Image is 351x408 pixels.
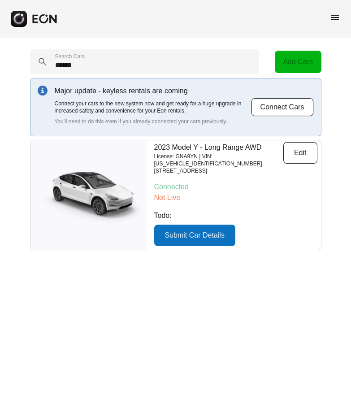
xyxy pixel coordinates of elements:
[55,100,251,114] p: Connect your cars to the new system now and get ready for a huge upgrade in increased safety and ...
[30,166,147,224] img: car
[154,153,283,167] p: License: GNA9YN | VIN: [US_VEHICLE_IDENTIFICATION_NUMBER]
[154,192,317,203] p: Not Live
[329,12,340,23] span: menu
[154,225,235,246] button: Submit Car Details
[154,167,283,174] p: [STREET_ADDRESS]
[154,142,283,153] p: 2023 Model Y - Long Range AWD
[154,210,317,221] p: Todo:
[154,182,317,192] p: Connected
[38,86,48,95] img: info
[55,53,85,60] label: Search Cars
[55,118,251,125] p: You'll need to do this even if you already connected your cars previously.
[55,86,251,96] p: Major update - keyless rentals are coming
[251,98,314,117] button: Connect Cars
[283,142,317,164] button: Edit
